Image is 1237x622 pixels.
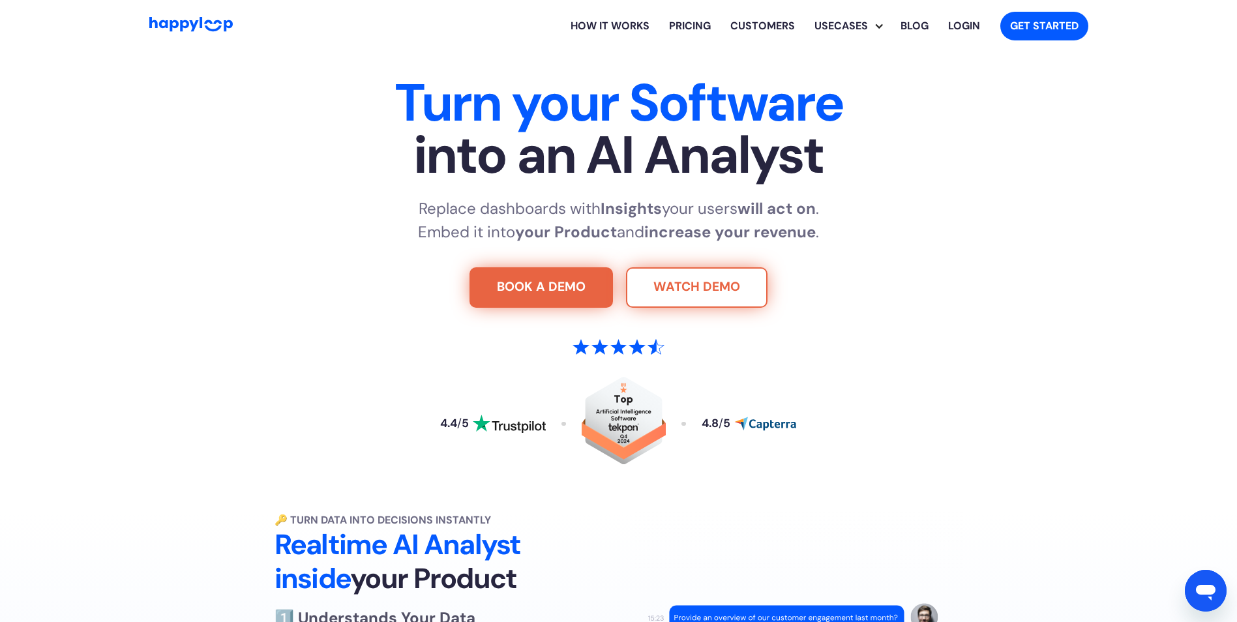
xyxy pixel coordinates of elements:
[149,17,233,32] img: HappyLoop Logo
[702,418,730,430] div: 4.8 5
[626,267,768,308] a: Watch Demo
[738,198,816,218] strong: will act on
[702,417,797,431] a: Read reviews about HappyLoop on Capterra
[721,5,805,47] a: Learn how HappyLoop works
[212,129,1026,181] span: into an AI Analyst
[275,528,606,596] h2: Realtime AI Analyst inside
[891,5,938,47] a: Visit the HappyLoop blog for insights
[601,198,662,218] strong: Insights
[644,222,816,242] strong: increase your revenue
[350,560,516,597] span: your Product
[1185,570,1227,612] iframe: Button to launch messaging window
[515,222,617,242] strong: your Product
[1000,12,1088,40] a: Get started with HappyLoop
[440,418,469,430] div: 4.4 5
[149,17,233,35] a: Go to Home Page
[275,513,491,527] strong: 🔑 Turn Data into Decisions Instantly
[457,416,462,430] span: /
[212,77,1026,181] h1: Turn your Software
[719,416,723,430] span: /
[805,5,891,47] div: Explore HappyLoop use cases
[561,5,659,47] a: Learn how HappyLoop works
[805,18,878,34] div: Usecases
[659,5,721,47] a: View HappyLoop pricing plans
[418,197,819,244] p: Replace dashboards with your users . Embed it into and .
[469,267,613,308] a: Try For Free
[440,415,546,433] a: Read reviews about HappyLoop on Trustpilot
[582,377,666,471] a: Read reviews about HappyLoop on Tekpon
[938,5,990,47] a: Log in to your HappyLoop account
[814,5,891,47] div: Usecases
